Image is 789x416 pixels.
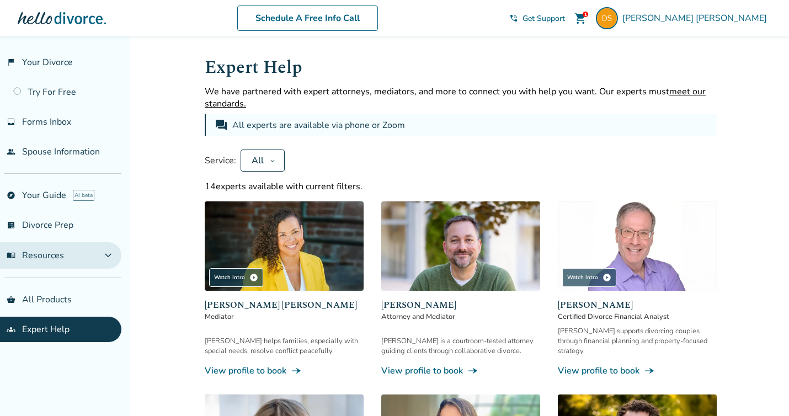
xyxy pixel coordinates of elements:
[558,298,717,312] span: [PERSON_NAME]
[232,119,407,132] div: All experts are available via phone or Zoom
[291,365,302,376] span: line_end_arrow_notch
[7,325,15,334] span: groups
[205,86,717,110] p: We have partnered with expert attorneys, mediators, and more to connect you with help you want. O...
[596,7,618,29] img: dswezey2+portal1@gmail.com
[644,365,655,376] span: line_end_arrow_notch
[558,201,717,291] img: Jeff Landers
[249,273,258,282] span: play_circle
[558,365,717,377] a: View profile to bookline_end_arrow_notch
[7,295,15,304] span: shopping_basket
[7,58,15,67] span: flag_2
[381,298,540,312] span: [PERSON_NAME]
[558,326,717,356] div: [PERSON_NAME] supports divorcing couples through financial planning and property-focused strategy.
[205,180,717,193] div: 14 experts available with current filters.
[22,116,71,128] span: Forms Inbox
[205,365,364,377] a: View profile to bookline_end_arrow_notch
[205,298,364,312] span: [PERSON_NAME] [PERSON_NAME]
[509,13,565,24] a: phone_in_talkGet Support
[205,154,236,167] span: Service:
[7,147,15,156] span: people
[237,6,378,31] a: Schedule A Free Info Call
[381,336,540,356] div: [PERSON_NAME] is a courtroom-tested attorney guiding clients through collaborative divorce.
[734,363,789,416] iframe: Chat Widget
[209,268,263,287] div: Watch Intro
[381,365,540,377] a: View profile to bookline_end_arrow_notch
[558,312,717,322] span: Certified Divorce Financial Analyst
[381,312,540,322] span: Attorney and Mediator
[241,150,285,172] button: All
[73,190,94,201] span: AI beta
[622,12,771,24] span: [PERSON_NAME] [PERSON_NAME]
[7,221,15,230] span: list_alt_check
[562,268,616,287] div: Watch Intro
[7,249,64,262] span: Resources
[603,273,611,282] span: play_circle
[509,14,518,23] span: phone_in_talk
[583,12,588,17] div: 1
[381,201,540,291] img: Neil Forester
[205,336,364,356] div: [PERSON_NAME] helps families, especially with special needs, resolve conflict peacefully.
[205,86,706,110] span: meet our standards.
[205,201,364,291] img: Claudia Brown Coulter
[250,154,265,167] div: All
[7,191,15,200] span: explore
[102,249,115,262] span: expand_more
[205,54,717,81] h1: Expert Help
[215,119,228,132] span: forum
[205,312,364,322] span: Mediator
[523,13,565,24] span: Get Support
[7,251,15,260] span: menu_book
[574,12,587,25] span: shopping_cart
[467,365,478,376] span: line_end_arrow_notch
[7,118,15,126] span: inbox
